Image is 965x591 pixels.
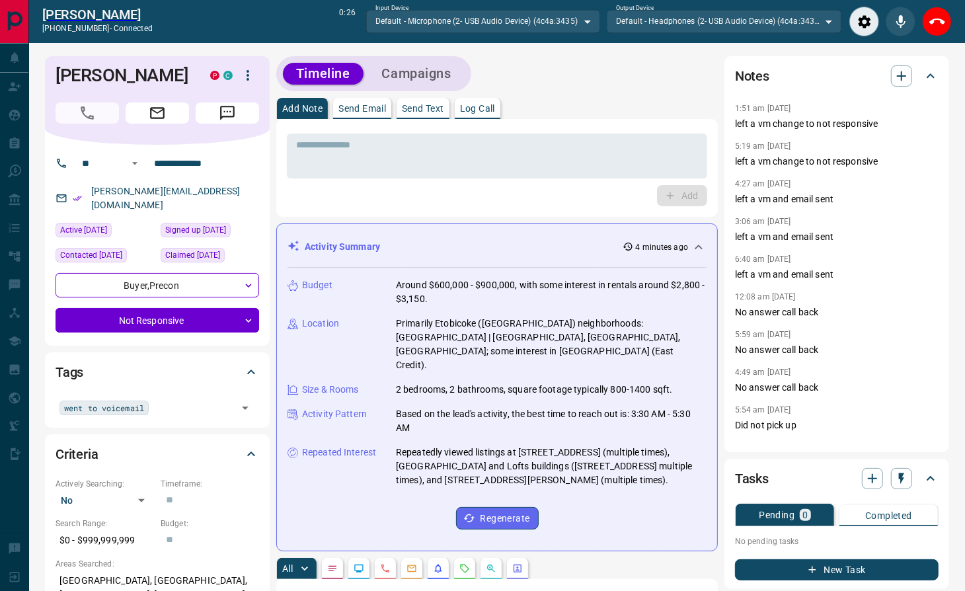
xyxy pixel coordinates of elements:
p: Did not pick up [735,418,939,432]
button: Campaigns [369,63,465,85]
h1: [PERSON_NAME] [56,65,190,86]
span: connected [114,24,153,33]
p: 11:37 pm [DATE] [735,443,796,452]
div: Buyer , Precon [56,273,259,297]
div: Audio Settings [849,7,879,36]
p: left a vm change to not responsive [735,155,939,169]
p: Activity Pattern [302,407,367,421]
p: Timeframe: [161,478,259,490]
svg: Calls [380,563,391,574]
p: Send Text [402,104,444,113]
div: Criteria [56,438,259,470]
p: All [282,564,293,573]
span: Email [126,102,189,124]
p: Budget [302,278,332,292]
span: Call [56,102,119,124]
p: left a vm and email sent [735,268,939,282]
p: No pending tasks [735,532,939,551]
div: Tasks [735,463,939,494]
p: Add Note [282,104,323,113]
p: 5:19 am [DATE] [735,141,791,151]
svg: Email Verified [73,194,82,203]
button: Regenerate [456,507,539,530]
div: Not Responsive [56,308,259,333]
div: Default - Headphones (2- USB Audio Device) (4c4a:3435) [607,10,841,32]
span: went to voicemail [64,401,144,414]
p: Activity Summary [305,240,380,254]
span: Message [196,102,259,124]
svg: Lead Browsing Activity [354,563,364,574]
span: Signed up [DATE] [165,223,226,237]
p: left a vm and email sent [735,230,939,244]
div: condos.ca [223,71,233,80]
p: 5:54 am [DATE] [735,405,791,414]
div: Activity Summary4 minutes ago [288,235,707,259]
p: 4:49 am [DATE] [735,368,791,377]
p: Size & Rooms [302,383,359,397]
div: Tags [56,356,259,388]
p: 4 minutes ago [636,241,688,253]
p: Send Email [338,104,386,113]
div: Sun Nov 06 2022 [161,248,259,266]
p: 0:26 [339,7,355,36]
p: 3:06 am [DATE] [735,217,791,226]
button: Timeline [283,63,364,85]
p: Search Range: [56,518,154,530]
div: Default - Microphone (2- USB Audio Device) (4c4a:3435) [366,10,601,32]
a: [PERSON_NAME][EMAIL_ADDRESS][DOMAIN_NAME] [91,186,241,210]
a: [PERSON_NAME] [42,7,153,22]
label: Output Device [616,4,654,13]
p: 12:08 am [DATE] [735,292,796,301]
p: [PHONE_NUMBER] - [42,22,153,34]
div: Notes [735,60,939,92]
p: $0 - $999,999,999 [56,530,154,551]
h2: Notes [735,65,769,87]
div: No [56,490,154,511]
div: Wed Jun 01 2022 [161,223,259,241]
h2: Criteria [56,444,98,465]
button: Open [127,155,143,171]
svg: Opportunities [486,563,496,574]
svg: Emails [406,563,417,574]
svg: Listing Alerts [433,563,444,574]
p: Completed [865,511,912,520]
span: Active [DATE] [60,223,107,237]
p: Log Call [460,104,495,113]
p: 4:27 am [DATE] [735,179,791,188]
h2: Tags [56,362,83,383]
p: Repeated Interest [302,446,376,459]
svg: Agent Actions [512,563,523,574]
span: Claimed [DATE] [165,249,220,262]
p: 2 bedrooms, 2 bathrooms, square footage typically 800-1400 sqft. [396,383,672,397]
p: No answer call back [735,343,939,357]
p: 1:51 am [DATE] [735,104,791,113]
p: 6:40 am [DATE] [735,255,791,264]
p: 0 [802,510,808,520]
button: Open [236,399,254,417]
div: property.ca [210,71,219,80]
p: 5:59 am [DATE] [735,330,791,339]
p: No answer call back [735,381,939,395]
svg: Notes [327,563,338,574]
p: Repeatedly viewed listings at [STREET_ADDRESS] (multiple times), [GEOGRAPHIC_DATA] and Lofts buil... [396,446,707,487]
p: Location [302,317,339,331]
p: Primarily Etobicoke ([GEOGRAPHIC_DATA]) neighborhoods: [GEOGRAPHIC_DATA] | [GEOGRAPHIC_DATA], [GE... [396,317,707,372]
p: Pending [759,510,794,520]
p: left a vm and email sent [735,192,939,206]
label: Input Device [375,4,409,13]
span: Contacted [DATE] [60,249,122,262]
p: Based on the lead's activity, the best time to reach out is: 3:30 AM - 5:30 AM [396,407,707,435]
p: Budget: [161,518,259,530]
p: Areas Searched: [56,558,259,570]
div: Mute [886,7,915,36]
div: Thu Sep 18 2025 [56,248,154,266]
h2: Tasks [735,468,769,489]
p: Actively Searching: [56,478,154,490]
p: No answer call back [735,305,939,319]
p: Around $600,000 - $900,000, with some interest in rentals around $2,800 - $3,150. [396,278,707,306]
svg: Requests [459,563,470,574]
div: End Call [922,7,952,36]
p: left a vm change to not responsive [735,117,939,131]
button: New Task [735,559,939,580]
